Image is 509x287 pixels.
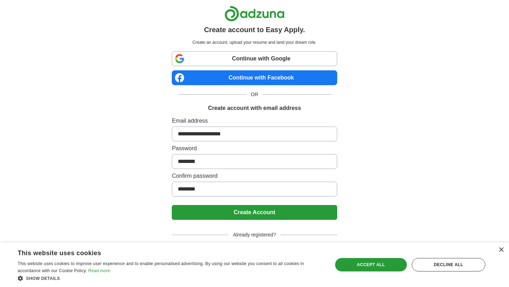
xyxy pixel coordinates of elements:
span: Already registered? [229,231,280,239]
button: Create Account [172,205,337,220]
label: Email address [172,117,337,125]
a: Read more, opens a new window [88,268,110,273]
p: Create an account, upload your resume and land your dream role. [173,39,335,46]
h1: Create account to Easy Apply. [204,24,305,35]
span: This website uses cookies to improve user experience and to enable personalised advertising. By u... [18,261,304,273]
label: Confirm password [172,172,337,180]
div: Show details [18,275,323,282]
a: Continue with Facebook [172,70,337,85]
img: Adzuna logo [224,6,285,22]
div: Accept all [335,258,407,271]
label: Password [172,144,337,153]
a: Continue with Google [172,51,337,66]
h1: Create account with email address [208,104,301,112]
span: OR [247,91,263,98]
span: Show details [26,276,60,281]
div: Decline all [412,258,485,271]
div: Close [498,247,504,253]
div: This website uses cookies [18,247,306,257]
